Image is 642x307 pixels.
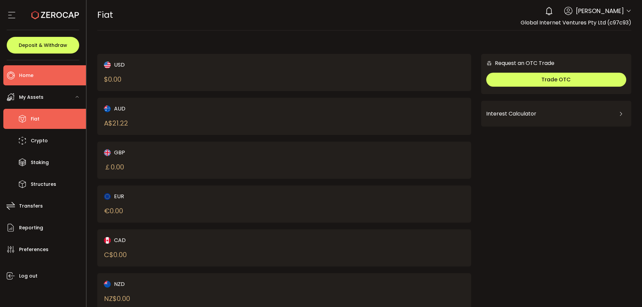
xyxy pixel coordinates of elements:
[19,92,43,102] span: My Assets
[576,6,624,15] span: [PERSON_NAME]
[97,9,113,21] span: Fiat
[104,236,266,244] div: CAD
[104,74,121,84] div: $ 0.00
[104,294,130,304] div: NZ$ 0.00
[104,105,111,112] img: aud_portfolio.svg
[31,136,48,146] span: Crypto
[31,114,39,124] span: Fiat
[31,179,56,189] span: Structures
[31,158,49,167] span: Staking
[104,193,111,200] img: eur_portfolio.svg
[486,106,626,122] div: Interest Calculator
[19,223,43,233] span: Reporting
[7,37,79,54] button: Deposit & Withdraw
[104,192,266,201] div: EUR
[104,250,127,260] div: C$ 0.00
[19,245,48,254] span: Preferences
[19,271,37,281] span: Log out
[104,61,266,69] div: USD
[486,60,492,66] img: 6nGpN7MZ9FLuBP83NiajKbTRY4UzlzQtBKtCrLLspmCkSvCZHBKvY3NxgQaT5JnOQREvtQ257bXeeSTueZfAPizblJ+Fe8JwA...
[104,162,124,172] div: ￡ 0.00
[609,275,642,307] iframe: Chat Widget
[104,149,111,156] img: gbp_portfolio.svg
[104,104,266,113] div: AUD
[104,206,123,216] div: € 0.00
[104,237,111,244] img: cad_portfolio.svg
[19,71,33,80] span: Home
[19,43,67,48] span: Deposit & Withdraw
[104,280,266,288] div: NZD
[104,118,128,128] div: A$ 21.22
[541,76,571,83] span: Trade OTC
[481,59,554,67] div: Request an OTC Trade
[486,73,626,87] button: Trade OTC
[521,19,631,26] span: Global Internet Ventures Pty Ltd (c97c93)
[19,201,43,211] span: Transfers
[104,148,266,157] div: GBP
[104,281,111,288] img: nzd_portfolio.svg
[104,62,111,68] img: usd_portfolio.svg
